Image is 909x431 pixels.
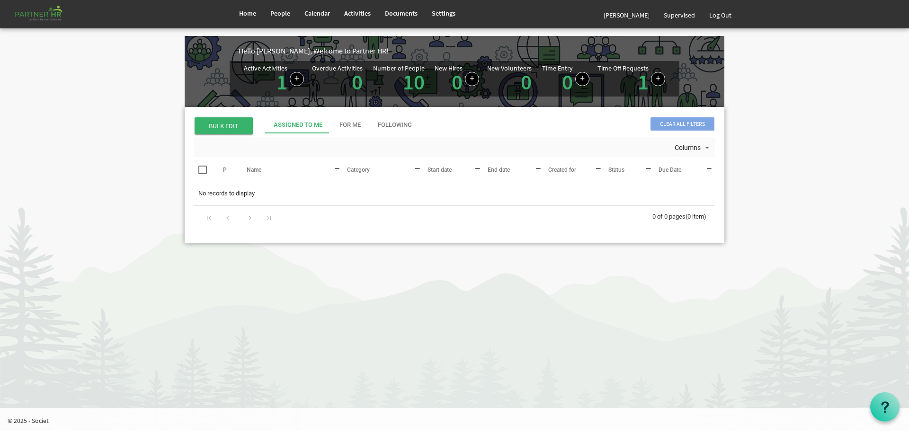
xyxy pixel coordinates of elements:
div: Volunteer hired in the last 7 days [487,65,534,93]
span: Settings [432,9,455,18]
div: Time Off Requests [597,65,649,71]
a: 1 [638,69,649,95]
span: 0 of 0 pages [652,213,686,220]
span: BULK EDIT [195,117,253,134]
span: Status [608,167,624,173]
span: (0 item) [686,213,706,220]
a: Supervised [657,2,702,28]
div: Hello [PERSON_NAME], Welcome to Partner HR! [239,45,724,56]
span: P [223,167,227,173]
span: Created for [548,167,576,173]
div: Go to first page [203,211,215,224]
span: Activities [344,9,371,18]
div: Following [378,121,412,130]
a: Create a new Activity [290,72,304,86]
a: 0 [452,69,463,95]
a: 10 [403,69,425,95]
span: Calendar [304,9,330,18]
span: End date [488,167,510,173]
div: tab-header [265,116,786,133]
td: No records to display [194,185,715,202]
div: Go to next page [244,211,257,224]
p: © 2025 - Societ [8,416,909,425]
a: [PERSON_NAME] [597,2,657,28]
div: People hired in the last 7 days [435,65,479,93]
div: Go to last page [262,211,275,224]
button: Columns [673,142,713,154]
span: Supervised [664,11,695,19]
div: Number of active Activities in Partner HR [244,65,304,93]
div: Go to previous page [221,211,234,224]
a: 0 [562,69,573,95]
a: Log Out [702,2,739,28]
div: 0 of 0 pages (0 item) [652,206,715,226]
div: Overdue Activities [312,65,363,71]
a: Add new person to Partner HR [465,72,479,86]
a: Create a new time off request [651,72,665,86]
span: Name [247,167,261,173]
div: For Me [339,121,361,130]
a: Log hours [575,72,589,86]
div: Active Activities [244,65,287,71]
span: People [270,9,290,18]
div: Columns [673,137,713,157]
span: Category [347,167,370,173]
a: 0 [352,69,363,95]
div: Number of active time off requests [597,65,665,93]
div: New Volunteers [487,65,532,71]
span: Home [239,9,256,18]
div: Activities assigned to you for which the Due Date is passed [312,65,365,93]
span: Columns [674,142,702,154]
div: Time Entry [542,65,573,71]
span: Due Date [659,167,681,173]
a: 1 [276,69,287,95]
div: New Hires [435,65,463,71]
div: Assigned To Me [274,121,322,130]
div: Number of People [373,65,425,71]
a: 0 [521,69,532,95]
span: Clear all filters [651,117,714,131]
span: Start date [428,167,452,173]
div: Total number of active people in Partner HR [373,65,427,93]
div: Number of Time Entries [542,65,589,93]
span: Documents [385,9,418,18]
